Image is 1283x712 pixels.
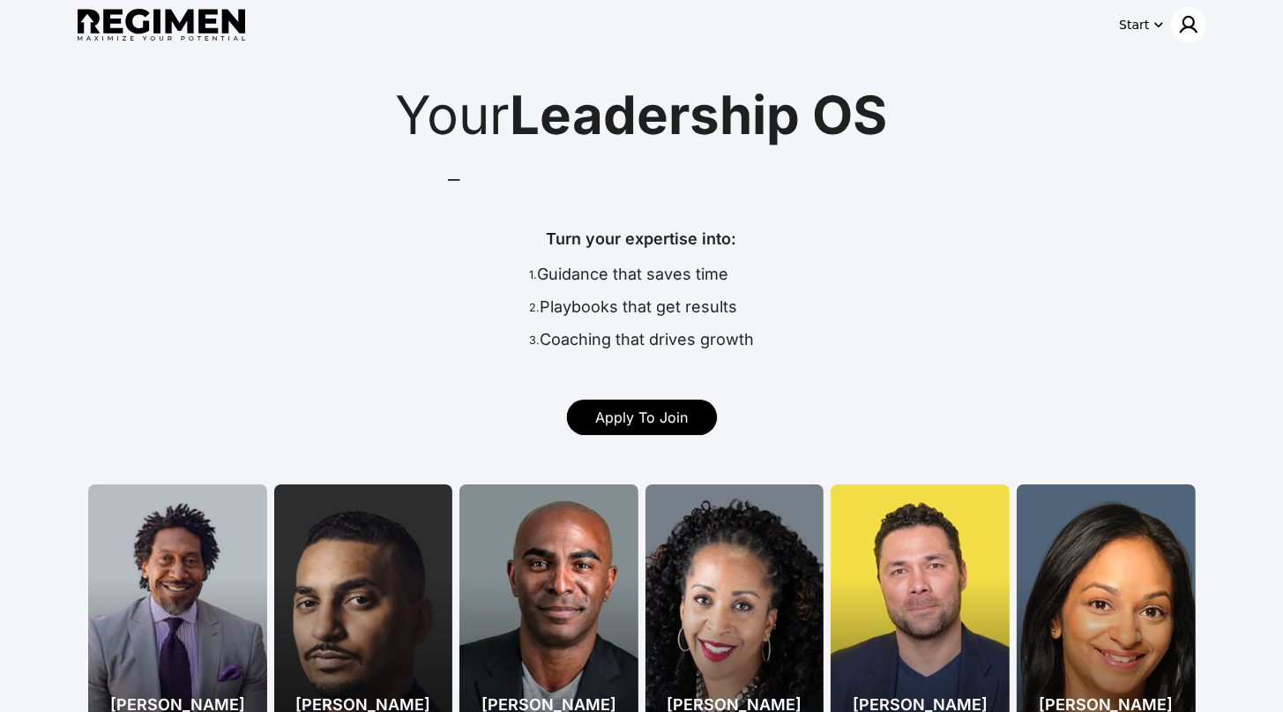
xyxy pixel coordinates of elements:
[1115,11,1167,39] button: Start
[595,408,688,426] span: Apply To Join
[529,301,540,314] span: 2.
[78,9,245,41] img: Regimen logo
[529,295,754,327] div: Playbooks that get results
[529,227,754,262] div: Turn your expertise into:
[1178,14,1199,35] img: user icon
[529,268,537,281] span: 1.
[511,83,888,146] span: Leadership OS
[529,334,540,348] span: 3.
[529,262,754,295] div: Guidance that saves time
[567,400,717,435] a: Apply To Join
[95,88,1189,141] div: Your
[529,327,754,360] div: Coaching that drives growth
[1119,16,1149,34] div: Start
